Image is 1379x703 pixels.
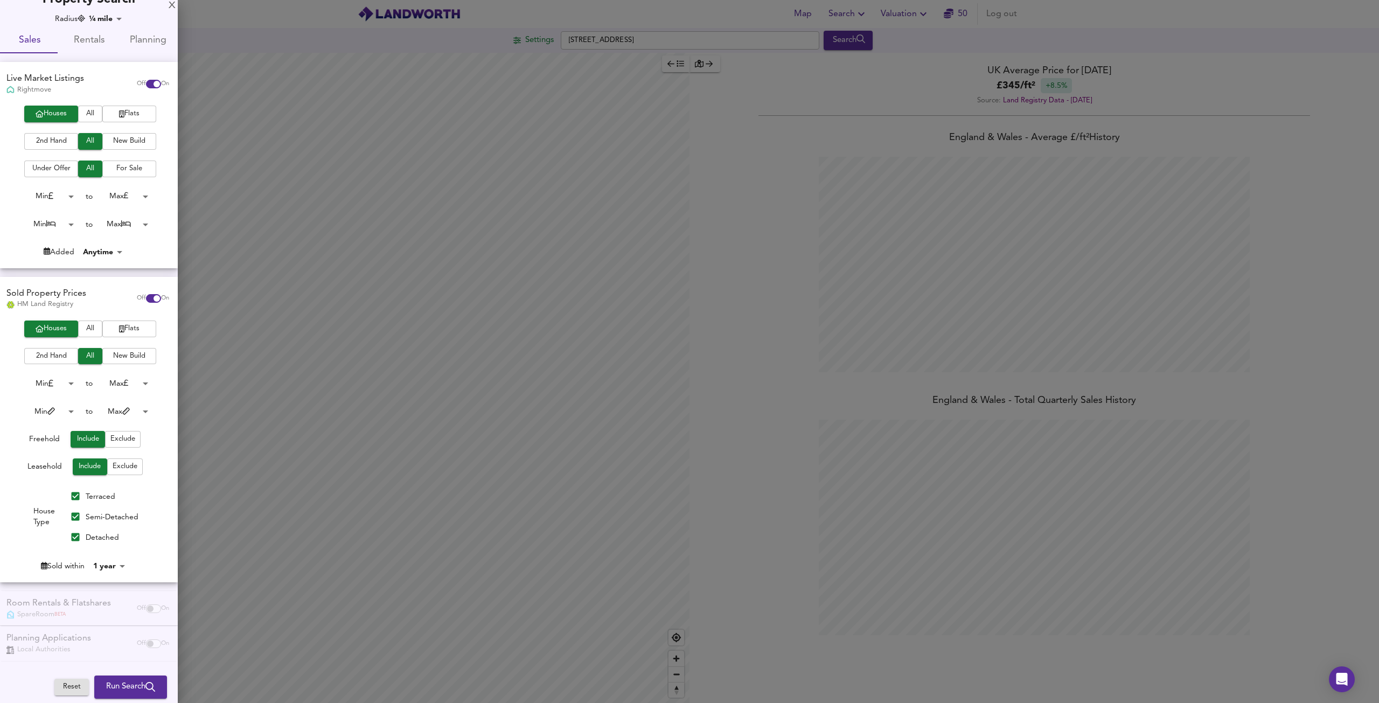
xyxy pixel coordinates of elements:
div: HM Land Registry [6,300,86,309]
span: Flats [108,323,151,335]
div: Max [93,188,152,205]
span: On [161,294,169,303]
div: X [169,2,176,10]
div: Max [93,375,152,392]
div: Max [93,403,152,420]
span: Detached [86,534,119,541]
button: Houses [24,106,78,122]
div: to [86,191,93,202]
span: For Sale [108,163,151,175]
div: 1 year [90,561,129,572]
span: Include [76,433,100,446]
button: 2nd Hand [24,133,78,150]
span: Houses [30,108,73,120]
button: Exclude [105,431,141,448]
span: Rentals [66,32,112,49]
span: New Build [108,350,151,363]
div: Min [18,188,78,205]
span: Planning [125,32,171,49]
span: 2nd Hand [30,135,73,148]
span: Off [137,80,146,88]
button: Include [73,458,107,475]
button: All [78,348,102,365]
div: House Type [23,486,65,547]
div: Min [18,403,78,420]
div: Anytime [80,247,126,257]
button: For Sale [102,161,156,177]
div: to [86,406,93,417]
button: All [78,161,102,177]
div: Max [93,216,152,233]
div: Open Intercom Messenger [1329,666,1355,692]
div: Sold Property Prices [6,288,86,300]
button: Run Search [94,676,167,699]
button: New Build [102,348,156,365]
button: All [78,321,102,337]
span: Houses [30,323,73,335]
div: to [86,378,93,389]
span: On [161,80,169,88]
span: Under Offer [30,163,73,175]
div: Min [18,375,78,392]
span: Exclude [113,461,137,473]
span: All [83,163,97,175]
span: All [83,323,97,335]
span: Sales [6,32,53,49]
div: Radius [55,13,85,24]
div: Sold within [41,561,85,572]
div: Added [44,247,74,257]
span: New Build [108,135,151,148]
span: All [83,350,97,363]
div: to [86,219,93,230]
span: Reset [60,681,83,694]
span: Flats [108,108,151,120]
span: All [83,135,97,148]
button: 2nd Hand [24,348,78,365]
span: Run Search [106,680,155,694]
button: Under Offer [24,161,78,177]
button: All [78,133,102,150]
button: Reset [54,679,89,696]
button: Flats [102,106,156,122]
span: All [83,108,97,120]
div: Min [18,216,78,233]
div: Freehold [29,434,60,448]
button: Include [71,431,105,448]
span: Semi-Detached [86,513,138,521]
button: All [78,106,102,122]
div: Live Market Listings [6,73,84,85]
span: 2nd Hand [30,350,73,363]
button: Flats [102,321,156,337]
button: New Build [102,133,156,150]
div: ¼ mile [86,13,126,24]
span: Off [137,294,146,303]
div: Rightmove [6,85,84,95]
button: Houses [24,321,78,337]
button: Exclude [107,458,143,475]
img: Land Registry [6,301,15,309]
div: Leasehold [27,461,62,475]
span: Include [78,461,102,473]
img: Rightmove [6,86,15,95]
span: Terraced [86,493,115,500]
span: Exclude [110,433,135,446]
